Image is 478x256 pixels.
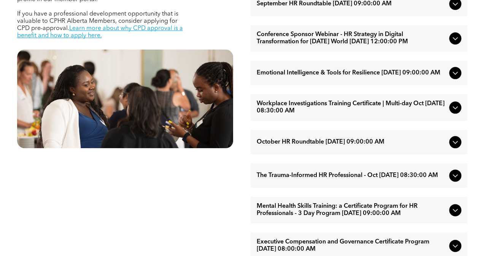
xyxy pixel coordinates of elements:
[17,11,178,32] span: If you have a professional development opportunity that is valuable to CPHR Alberta Members, cons...
[257,0,446,8] span: September HR Roundtable [DATE] 09:00:00 AM
[257,239,446,253] span: Executive Compensation and Governance Certificate Program [DATE] 08:00:00 AM
[17,25,183,39] a: Learn more about why CPD approval is a benefit and how to apply here.
[257,172,446,179] span: The Trauma-Informed HR Professional - Oct [DATE] 08:30:00 AM
[257,31,446,46] span: Conference Sponsor Webinar - HR Strategy in Digital Transformation for [DATE] World [DATE] 12:00:...
[257,203,446,217] span: Mental Health Skills Training: a Certificate Program for HR Professionals - 3 Day Program [DATE] ...
[257,70,446,77] span: Emotional Intelligence & Tools for Resilience [DATE] 09:00:00 AM
[257,139,446,146] span: October HR Roundtable [DATE] 09:00:00 AM
[257,100,446,115] span: Workplace Investigations Training Certificate | Multi-day Oct [DATE] 08:30:00 AM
